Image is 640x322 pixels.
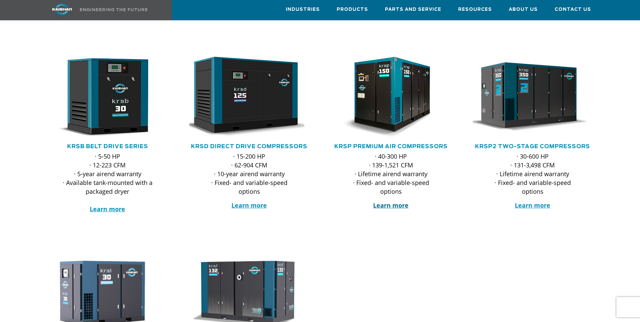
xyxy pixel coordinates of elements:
[286,6,320,14] span: Industries
[458,0,492,19] a: Resources
[373,201,409,209] a: Learn more
[286,0,320,19] a: Industries
[334,144,448,149] a: KRSP Premium Air Compressors
[337,0,368,19] a: Products
[385,0,441,19] a: Parts and Service
[473,57,593,138] div: krsp350
[331,57,451,138] div: krsp150
[515,201,550,209] a: Learn more
[48,57,168,138] div: krsb30
[184,57,304,138] img: krsd125
[475,144,590,149] a: KRSP2 Two-Stage Compressors
[61,152,154,213] p: · 5-50 HP · 12-223 CFM · 5-year airend warranty · Available tank-mounted with a packaged dryer
[509,0,538,19] a: About Us
[231,201,267,209] a: Learn more
[486,152,579,196] p: · 30-600 HP · 131-3,498 CFM · Lifetime airend warranty · Fixed- and variable-speed options
[509,6,538,14] span: About Us
[67,144,148,149] a: KRSB Belt Drive Series
[191,144,307,149] a: KRSD Direct Drive Compressors
[555,0,591,19] a: Contact Us
[203,152,296,196] p: · 15-200 HP · 62-904 CFM · 10-year airend warranty · Fixed- and variable-speed options
[90,205,125,213] a: Learn more
[458,6,492,14] span: Resources
[326,57,446,138] img: krsp150
[344,152,438,196] p: · 40-300 HP · 139-1,521 CFM · Lifetime airend warranty · Fixed- and variable-speed options
[385,6,441,14] span: Parts and Service
[43,57,163,138] img: krsb30
[80,8,147,11] img: Engineering the future
[37,3,87,15] img: kaishan logo
[555,6,591,14] span: Contact Us
[337,6,368,14] span: Products
[468,57,588,138] img: krsp350
[189,57,309,138] div: krsd125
